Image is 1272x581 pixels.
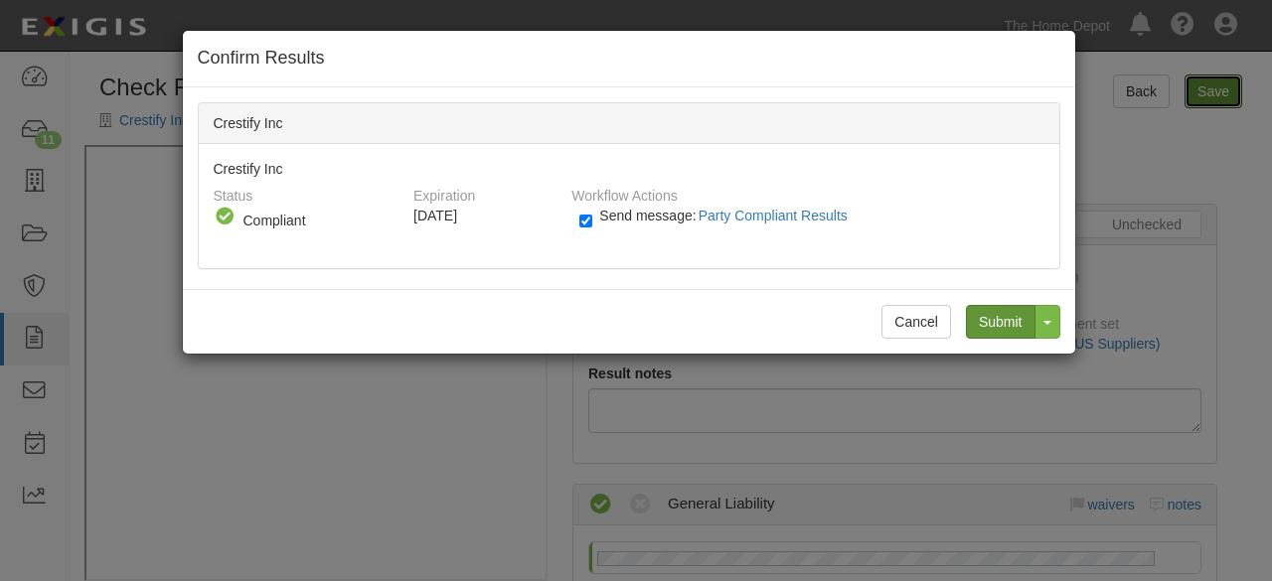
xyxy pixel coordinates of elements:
[699,208,848,223] span: Party Compliant Results
[599,208,855,223] span: Send message:
[214,206,236,227] i: Compliant
[881,305,951,339] button: Cancel
[413,206,556,225] div: [DATE]
[199,103,1059,144] div: Crestify Inc
[199,144,1059,268] div: Crestify Inc
[413,179,475,206] label: Expiration
[571,179,677,206] label: Workflow Actions
[243,211,393,230] div: Compliant
[214,179,253,206] label: Status
[579,210,592,232] input: Send message:Party Compliant Results
[198,46,1060,72] h4: Confirm Results
[966,305,1035,339] input: Submit
[697,203,856,228] button: Send message:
